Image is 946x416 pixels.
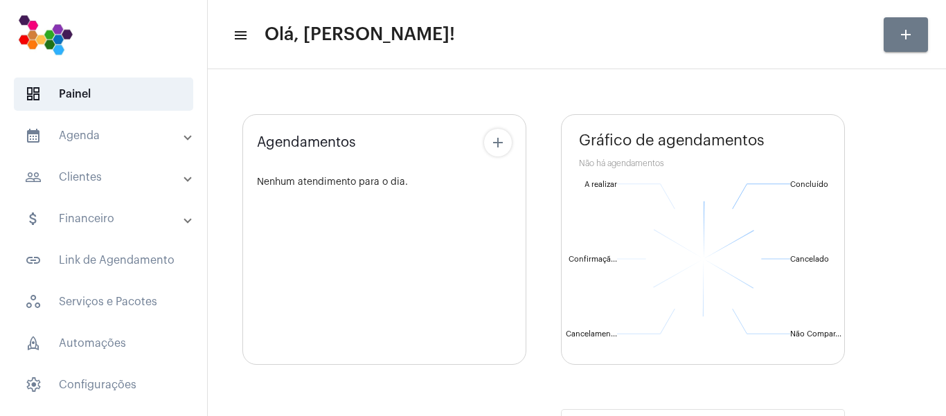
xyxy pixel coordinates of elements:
mat-icon: sidenav icon [25,210,42,227]
span: Painel [14,78,193,111]
mat-panel-title: Financeiro [25,210,185,227]
mat-icon: sidenav icon [25,169,42,186]
div: Nenhum atendimento para o dia. [257,177,512,188]
text: Cancelado [790,255,829,263]
mat-icon: add [490,134,506,151]
text: Confirmaçã... [569,255,617,264]
span: Configurações [14,368,193,401]
span: Automações [14,327,193,360]
mat-icon: sidenav icon [25,252,42,269]
span: sidenav icon [25,377,42,393]
mat-panel-title: Agenda [25,127,185,144]
span: sidenav icon [25,86,42,102]
mat-icon: sidenav icon [25,127,42,144]
span: Serviços e Pacotes [14,285,193,318]
span: Gráfico de agendamentos [579,132,765,149]
span: sidenav icon [25,293,42,310]
span: Olá, [PERSON_NAME]! [265,24,455,46]
img: 7bf4c2a9-cb5a-6366-d80e-59e5d4b2024a.png [11,7,80,62]
span: Link de Agendamento [14,244,193,277]
mat-expansion-panel-header: sidenav iconFinanceiro [8,202,207,235]
span: Agendamentos [257,135,356,150]
mat-panel-title: Clientes [25,169,185,186]
text: Não Compar... [790,330,841,338]
mat-expansion-panel-header: sidenav iconClientes [8,161,207,194]
mat-icon: add [898,26,914,43]
mat-icon: sidenav icon [233,27,247,44]
span: sidenav icon [25,335,42,352]
text: Concluído [790,181,828,188]
text: Cancelamen... [566,330,617,338]
text: A realizar [584,181,617,188]
mat-expansion-panel-header: sidenav iconAgenda [8,119,207,152]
